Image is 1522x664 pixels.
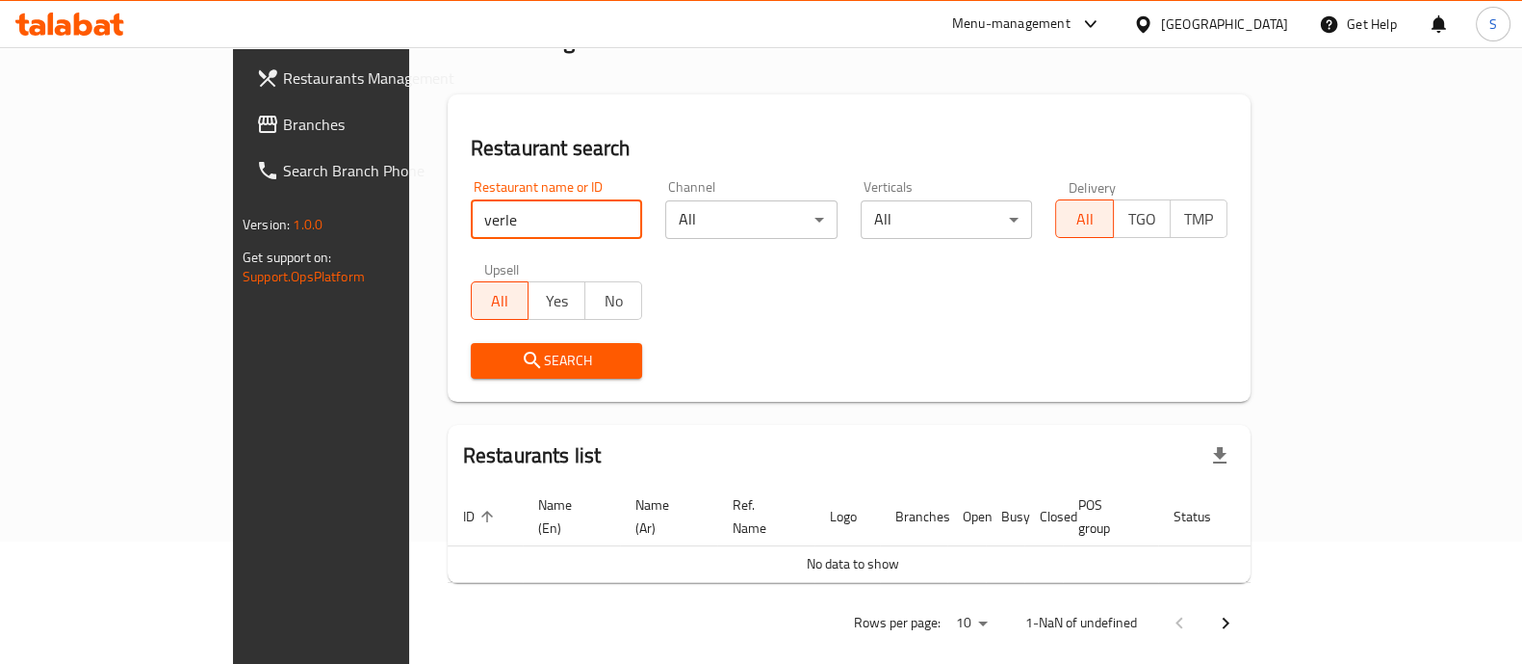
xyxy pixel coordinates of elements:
[948,609,994,638] div: Rows per page:
[593,287,634,315] span: No
[479,287,521,315] span: All
[463,505,500,528] span: ID
[986,488,1024,546] th: Busy
[1170,199,1227,238] button: TMP
[528,281,585,320] button: Yes
[463,441,601,470] h2: Restaurants list
[1161,13,1288,35] div: [GEOGRAPHIC_DATA]
[584,281,642,320] button: No
[635,493,694,540] span: Name (Ar)
[1055,199,1113,238] button: All
[947,488,986,546] th: Open
[1069,180,1117,194] label: Delivery
[665,200,838,239] div: All
[1113,199,1171,238] button: TGO
[1174,505,1236,528] span: Status
[1025,611,1137,635] p: 1-NaN of undefined
[243,245,331,270] span: Get support on:
[1202,600,1249,647] button: Next page
[448,488,1326,583] table: enhanced table
[1064,205,1105,233] span: All
[283,66,472,90] span: Restaurants Management
[241,101,487,147] a: Branches
[471,343,643,379] button: Search
[1078,493,1135,540] span: POS group
[1122,205,1163,233] span: TGO
[1197,433,1243,479] div: Export file
[243,264,365,289] a: Support.OpsPlatform
[807,551,899,576] span: No data to show
[1024,488,1063,546] th: Closed
[241,147,487,194] a: Search Branch Phone
[538,493,597,540] span: Name (En)
[471,134,1227,163] h2: Restaurant search
[471,281,529,320] button: All
[283,113,472,136] span: Branches
[293,212,322,237] span: 1.0.0
[814,488,880,546] th: Logo
[283,159,472,182] span: Search Branch Phone
[1489,13,1497,35] span: S
[880,488,947,546] th: Branches
[536,287,578,315] span: Yes
[486,349,628,373] span: Search
[952,13,1071,36] div: Menu-management
[484,262,520,276] label: Upsell
[243,212,290,237] span: Version:
[861,200,1033,239] div: All
[1178,205,1220,233] span: TMP
[471,200,643,239] input: Search for restaurant name or ID..
[733,493,791,540] span: Ref. Name
[854,611,941,635] p: Rows per page:
[448,25,637,56] h2: Menu management
[241,55,487,101] a: Restaurants Management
